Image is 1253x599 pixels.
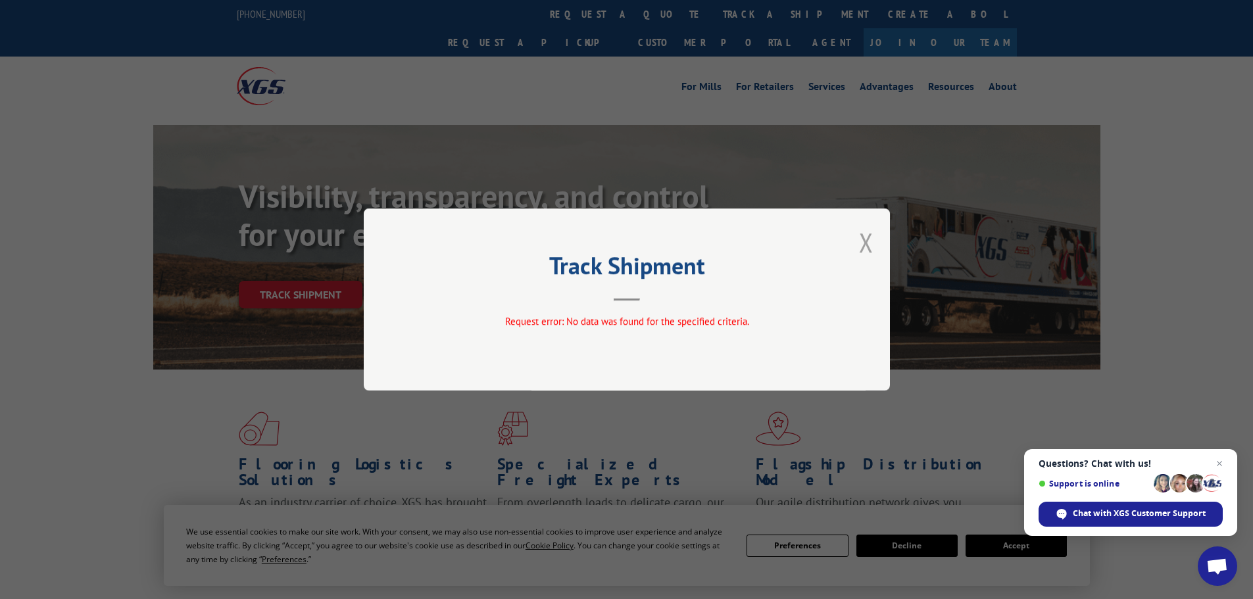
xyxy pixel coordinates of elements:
button: Close modal [859,225,873,260]
span: Chat with XGS Customer Support [1073,508,1206,519]
div: Open chat [1198,546,1237,586]
span: Support is online [1039,479,1149,489]
span: Questions? Chat with us! [1039,458,1223,469]
div: Chat with XGS Customer Support [1039,502,1223,527]
span: Close chat [1212,456,1227,471]
span: Request error: No data was found for the specified criteria. [504,315,749,327]
h2: Track Shipment [430,256,824,281]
